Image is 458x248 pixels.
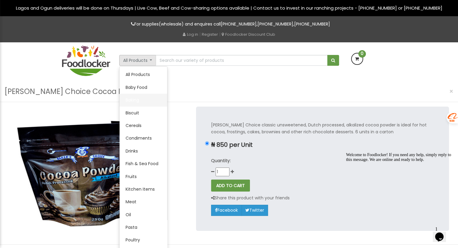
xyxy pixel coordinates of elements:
span: | [219,31,220,37]
a: Log in [183,32,198,37]
span: | [199,31,201,37]
a: Pasta [120,221,167,234]
a: Biscuit [120,107,167,119]
a: Fruits [120,170,167,183]
a: Baby Food [120,81,167,94]
a: Fish & Sea Food [120,157,167,170]
input: Search our variety of products [156,55,327,66]
a: Cereals [120,119,167,132]
a: [PHONE_NUMBER] [221,21,257,27]
p: [PERSON_NAME] Choice classic unsweetened, Dutch processed, alkalized cocoa powder is ideal for ho... [211,122,434,135]
img: FoodLocker [62,45,110,76]
a: Oil [120,208,167,221]
div: Welcome to Foodlocker! If you need any help, simply reply to this message. We are online and read... [2,2,111,12]
strong: Quantity: [211,158,231,164]
span: 0 [358,50,366,58]
button: All Products [119,55,156,66]
iframe: chat widget [433,224,452,242]
h3: [PERSON_NAME] Choice Cocoa Powder 250g [5,86,165,97]
a: Baking [120,94,167,106]
a: Poultry [120,234,167,246]
a: Drinks [120,145,167,157]
a: Facebook [211,205,242,216]
a: All Products [120,68,167,81]
a: Meat [120,195,167,208]
button: ADD TO CART [211,180,250,192]
a: [PHONE_NUMBER] [294,21,330,27]
span: × [449,87,453,96]
span: Welcome to Foodlocker! If you need any help, simply reply to this message. We are online and read... [2,2,107,12]
p: For supplies(wholesale) and enquires call , , [62,21,396,28]
span: Lagos and Ogun deliveries will be done on Thursdays | Live Cow, Beef and Cow-sharing options avai... [16,5,442,11]
p: ₦ 850 per Unit [211,141,434,148]
button: Close [446,85,456,98]
a: Foodlocker Discount Club [222,32,275,37]
a: Kitchen Items [120,183,167,195]
input: ₦ 850 per Unit [205,141,209,145]
iframe: chat widget [344,150,452,221]
a: [PHONE_NUMBER] [257,21,293,27]
p: Share this product with your friends [211,195,290,201]
a: Twitter [241,205,268,216]
a: Register [202,32,218,37]
a: Condiments [120,132,167,144]
img: Baker's Choice Cocoa Powder 250g [9,107,154,230]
